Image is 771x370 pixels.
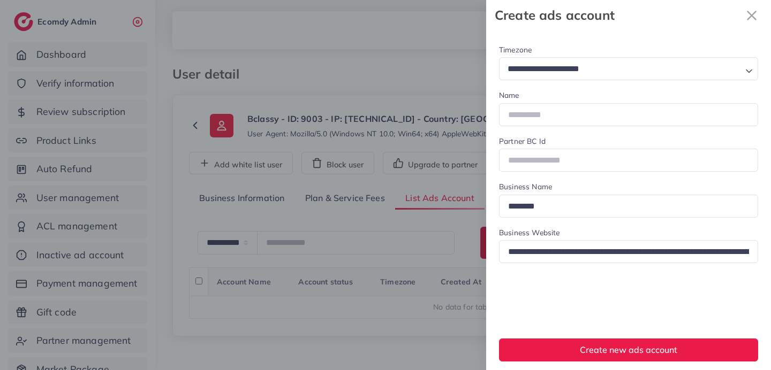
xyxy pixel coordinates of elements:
[499,57,758,80] div: Search for option
[499,90,519,101] label: Name
[741,4,762,26] button: Close
[499,44,532,55] label: Timezone
[499,338,758,361] button: Create new ads account
[499,181,552,192] label: Business Name
[504,61,741,78] input: Search for option
[495,6,741,25] strong: Create ads account
[499,227,560,238] label: Business Website
[499,136,546,147] label: Partner BC Id
[741,5,762,26] svg: x
[580,344,677,355] span: Create new ads account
